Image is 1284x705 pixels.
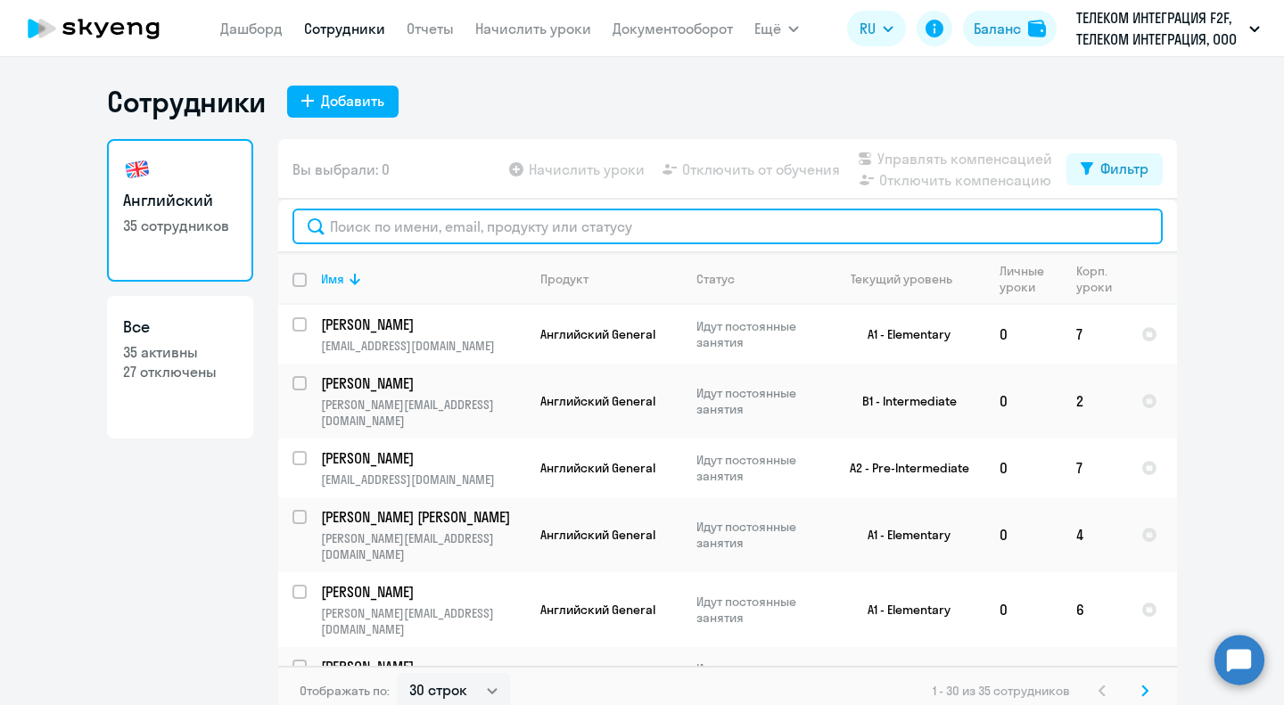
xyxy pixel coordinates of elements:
[321,315,523,334] p: [PERSON_NAME]
[107,84,266,119] h1: Сотрудники
[292,209,1163,244] input: Поиск по имени, email, продукту или статусу
[123,362,237,381] p: 27 отключены
[819,439,985,497] td: A2 - Pre-Intermediate
[1076,263,1126,295] div: Корп. уроки
[985,439,1062,497] td: 0
[540,393,655,409] span: Английский General
[933,683,1070,699] span: 1 - 30 из 35 сотрудников
[321,448,523,468] p: [PERSON_NAME]
[985,497,1062,572] td: 0
[321,315,525,334] a: [PERSON_NAME]
[540,602,655,618] span: Английский General
[107,139,253,282] a: Английский35 сотрудников
[321,657,523,676] p: [PERSON_NAME]
[819,572,985,647] td: A1 - Elementary
[321,448,525,468] a: [PERSON_NAME]
[847,11,906,46] button: RU
[1100,158,1148,179] div: Фильтр
[1066,153,1163,185] button: Фильтр
[220,20,283,37] a: Дашборд
[321,507,525,527] a: [PERSON_NAME] [PERSON_NAME]
[300,683,390,699] span: Отображать по:
[851,271,952,287] div: Текущий уровень
[696,318,819,350] p: Идут постоянные занятия
[321,657,525,676] a: [PERSON_NAME]
[321,373,525,393] a: [PERSON_NAME]
[540,271,681,287] div: Продукт
[292,159,390,180] span: Вы выбрали: 0
[321,90,384,111] div: Добавить
[696,271,819,287] div: Статус
[540,271,588,287] div: Продукт
[696,452,819,484] p: Идут постоянные занятия
[107,296,253,439] a: Все35 активны27 отключены
[985,572,1062,647] td: 0
[123,155,152,184] img: english
[613,20,733,37] a: Документооборот
[974,18,1021,39] div: Баланс
[321,271,525,287] div: Имя
[963,11,1057,46] button: Балансbalance
[321,397,525,429] p: [PERSON_NAME][EMAIL_ADDRESS][DOMAIN_NAME]
[123,342,237,362] p: 35 активны
[696,519,819,551] p: Идут постоянные занятия
[696,385,819,417] p: Идут постоянные занятия
[1076,7,1242,50] p: ТЕЛЕКОМ ИНТЕГРАЦИЯ F2F, ТЕЛЕКОМ ИНТЕГРАЦИЯ, ООО
[1062,364,1127,439] td: 2
[321,507,523,527] p: [PERSON_NAME] [PERSON_NAME]
[321,582,525,602] a: [PERSON_NAME]
[321,582,523,602] p: [PERSON_NAME]
[321,271,344,287] div: Имя
[287,86,399,118] button: Добавить
[304,20,385,37] a: Сотрудники
[1062,305,1127,364] td: 7
[321,338,525,354] p: [EMAIL_ADDRESS][DOMAIN_NAME]
[860,18,876,39] span: RU
[696,594,819,626] p: Идут постоянные занятия
[407,20,454,37] a: Отчеты
[321,373,523,393] p: [PERSON_NAME]
[1062,572,1127,647] td: 6
[1067,7,1269,50] button: ТЕЛЕКОМ ИНТЕГРАЦИЯ F2F, ТЕЛЕКОМ ИНТЕГРАЦИЯ, ООО
[540,326,655,342] span: Английский General
[834,271,984,287] div: Текущий уровень
[123,216,237,235] p: 35 сотрудников
[475,20,591,37] a: Начислить уроки
[1076,263,1115,295] div: Корп. уроки
[540,527,655,543] span: Английский General
[696,660,819,693] p: Идут постоянные занятия
[321,605,525,637] p: [PERSON_NAME][EMAIL_ADDRESS][DOMAIN_NAME]
[123,316,237,339] h3: Все
[1000,263,1049,295] div: Личные уроки
[1062,439,1127,497] td: 7
[1028,20,1046,37] img: balance
[540,460,655,476] span: Английский General
[985,305,1062,364] td: 0
[321,530,525,562] p: [PERSON_NAME][EMAIL_ADDRESS][DOMAIN_NAME]
[819,497,985,572] td: A1 - Elementary
[819,305,985,364] td: A1 - Elementary
[1000,263,1061,295] div: Личные уроки
[123,189,237,212] h3: Английский
[754,11,799,46] button: Ещё
[819,364,985,439] td: B1 - Intermediate
[696,271,735,287] div: Статус
[321,471,525,488] p: [EMAIL_ADDRESS][DOMAIN_NAME]
[754,18,781,39] span: Ещё
[985,364,1062,439] td: 0
[1062,497,1127,572] td: 4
